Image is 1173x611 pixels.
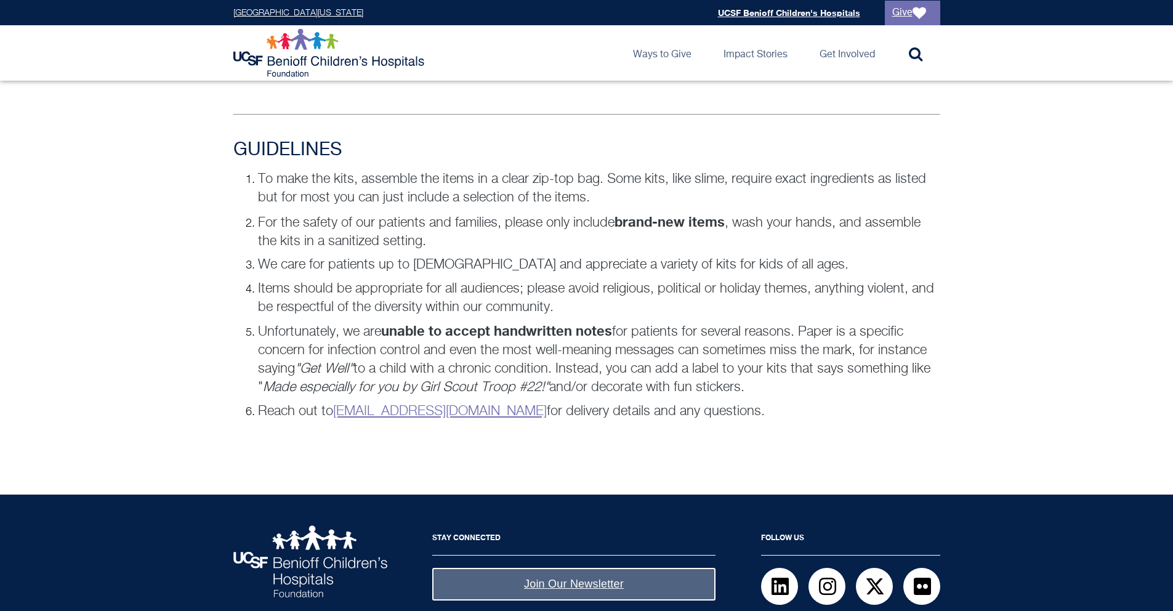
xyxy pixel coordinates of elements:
p: For the safety of our patients and families, please only include , wash your hands, and assemble ... [258,212,940,251]
a: UCSF Benioff Children's Hospitals [718,7,860,18]
a: [EMAIL_ADDRESS][DOMAIN_NAME] [333,405,547,418]
p: Unfortunately, we are for patients for several reasons. Paper is a specific concern for infection... [258,322,940,397]
p: Reach out to for delivery details and any questions. [258,402,940,421]
p: Items should be appropriate for all audiences; please avoid religious, political or holiday theme... [258,280,940,317]
p: We care for patients up to [DEMOGRAPHIC_DATA] and appreciate a variety of kits for kids of all ages. [258,256,940,274]
a: [GEOGRAPHIC_DATA][US_STATE] [233,9,363,17]
strong: unable to accept handwritten notes [381,323,612,339]
strong: brand-new items [615,214,725,230]
em: "Get Well" [295,362,353,376]
a: Impact Stories [714,25,797,81]
img: UCSF Benioff Children's Hospitals [233,525,387,597]
h2: Stay Connected [432,525,715,556]
p: To make the kits, assemble the items in a clear zip-top bag. Some kits, like slime, require exact... [258,170,940,207]
a: Give [885,1,940,25]
img: Logo for UCSF Benioff Children's Hospitals Foundation [233,28,427,78]
h2: Follow Us [761,525,940,556]
a: Ways to Give [623,25,701,81]
em: Made especially for you by Girl Scout Troop #22!" [263,381,549,394]
h3: GUIDELINES [233,139,940,161]
a: Join Our Newsletter [432,568,715,601]
a: Get Involved [810,25,885,81]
